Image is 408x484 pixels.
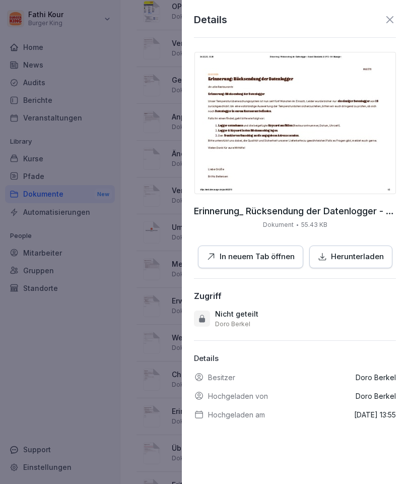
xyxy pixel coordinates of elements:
[208,372,235,383] p: Besitzer
[215,309,258,319] p: Nicht geteilt
[331,251,384,263] p: Herunterladen
[194,12,227,27] p: Details
[309,246,392,268] button: Herunterladen
[194,291,222,301] div: Zugriff
[356,391,396,401] p: Doro Berkel
[194,206,396,216] p: Erinnerung_ Rücksendung der Datenlogger - Brand Standards & OPS - BK Manager.pdf
[208,409,265,420] p: Hochgeladen am
[220,251,295,263] p: In neuem Tab öffnen
[198,246,303,268] button: In neuem Tab öffnen
[356,372,396,383] p: Doro Berkel
[194,353,396,365] p: Details
[208,391,268,401] p: Hochgeladen von
[194,52,396,194] img: thumbnail
[263,220,294,229] p: Dokument
[215,320,250,328] p: Doro Berkel
[354,409,396,420] p: [DATE] 13:55
[301,220,327,229] p: 55.43 KB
